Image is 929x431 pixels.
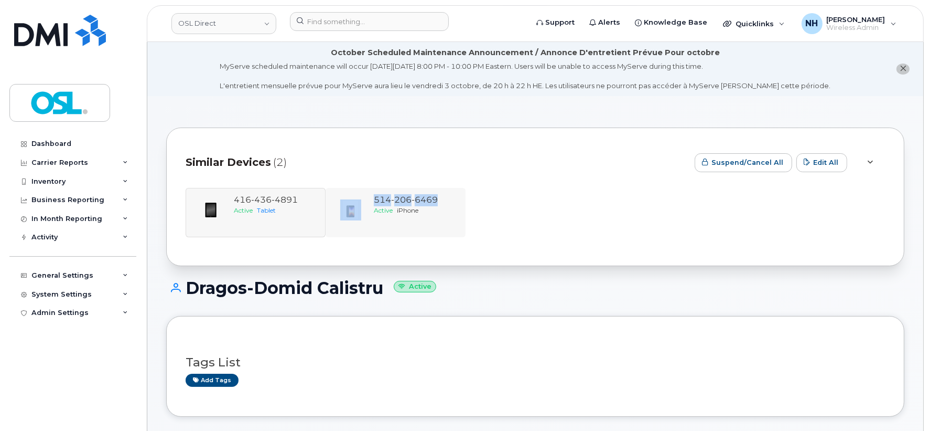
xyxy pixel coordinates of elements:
span: 6469 [412,195,438,205]
span: Active [374,206,393,214]
a: 5142066469ActiveiPhone [332,194,459,231]
h1: Dragos-Domid Calistru [166,279,904,297]
span: Similar Devices [186,155,271,170]
span: Suspend/Cancel All [711,157,783,167]
button: close notification [896,64,910,75]
button: Suspend/Cancel All [695,153,792,172]
button: Edit All [796,153,847,172]
div: October Scheduled Maintenance Announcement / Annonce D'entretient Prévue Pour octobre [331,47,720,58]
h3: Tags List [186,356,885,369]
span: Edit All [813,157,838,167]
span: iPhone [397,206,418,214]
span: (2) [273,155,287,170]
img: image20231002-3703462-1angbar.jpeg [340,199,361,220]
span: 514 [374,195,438,205]
span: 206 [391,195,412,205]
div: MyServe scheduled maintenance will occur [DATE][DATE] 8:00 PM - 10:00 PM Eastern. Users will be u... [220,61,831,91]
small: Active [394,281,436,293]
a: Add tags [186,374,239,387]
